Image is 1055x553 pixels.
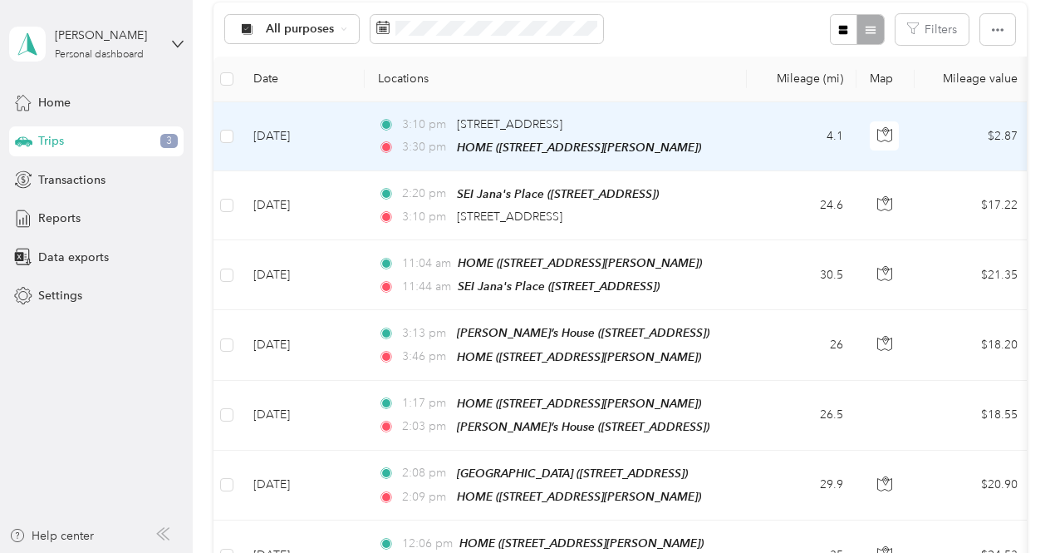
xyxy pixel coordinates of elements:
td: $17.22 [915,171,1031,240]
span: [STREET_ADDRESS] [457,117,562,131]
span: SEI Jana's Place ([STREET_ADDRESS]) [457,187,659,200]
td: $2.87 [915,102,1031,171]
span: 1:17 pm [402,394,449,412]
span: 3:30 pm [402,138,449,156]
span: [PERSON_NAME]’s House ([STREET_ADDRESS]) [457,326,709,339]
span: HOME ([STREET_ADDRESS][PERSON_NAME]) [458,256,702,269]
span: 2:09 pm [402,488,449,506]
td: [DATE] [240,451,365,521]
div: [PERSON_NAME] [55,27,159,44]
iframe: Everlance-gr Chat Button Frame [962,460,1055,553]
td: 30.5 [747,240,856,310]
span: 3:10 pm [402,208,449,226]
td: [DATE] [240,102,365,171]
span: Home [38,94,71,111]
span: SEI Jana's Place ([STREET_ADDRESS]) [458,279,660,293]
span: 11:44 am [402,278,451,296]
td: 29.9 [747,451,856,521]
span: Reports [38,210,81,227]
span: 3:13 pm [402,324,449,343]
span: Transactions [38,171,105,189]
td: $20.90 [915,451,1031,521]
td: $18.20 [915,310,1031,380]
td: [DATE] [240,310,365,380]
span: Settings [38,287,82,304]
td: [DATE] [240,171,365,240]
span: [PERSON_NAME]’s House ([STREET_ADDRESS]) [457,420,709,433]
span: 3:46 pm [402,348,449,366]
td: 24.6 [747,171,856,240]
span: 3:10 pm [402,116,449,134]
span: 2:03 pm [402,417,449,436]
span: 2:20 pm [402,185,449,203]
td: [DATE] [240,381,365,451]
span: 12:06 pm [402,535,453,553]
th: Mileage (mi) [747,57,856,102]
div: Personal dashboard [55,50,144,60]
span: HOME ([STREET_ADDRESS][PERSON_NAME]) [457,397,701,410]
span: Data exports [38,249,109,266]
span: HOME ([STREET_ADDRESS][PERSON_NAME]) [457,490,701,503]
button: Filters [896,14,969,45]
button: Help center [9,527,94,545]
span: HOME ([STREET_ADDRESS][PERSON_NAME]) [457,141,701,154]
span: [STREET_ADDRESS] [457,210,562,224]
span: HOME ([STREET_ADDRESS][PERSON_NAME]) [459,536,704,550]
th: Mileage value [915,57,1031,102]
td: 4.1 [747,102,856,171]
th: Date [240,57,365,102]
td: 26.5 [747,381,856,451]
td: $18.55 [915,381,1031,451]
td: $21.35 [915,240,1031,310]
span: Trips [38,132,64,150]
span: 2:08 pm [402,464,449,482]
span: 11:04 am [402,254,451,273]
span: HOME ([STREET_ADDRESS][PERSON_NAME]) [457,350,701,363]
th: Locations [365,57,747,102]
td: [DATE] [240,240,365,310]
td: 26 [747,310,856,380]
span: 3 [160,134,178,149]
th: Map [856,57,915,102]
span: All purposes [266,23,335,35]
span: [GEOGRAPHIC_DATA] ([STREET_ADDRESS]) [457,467,688,480]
